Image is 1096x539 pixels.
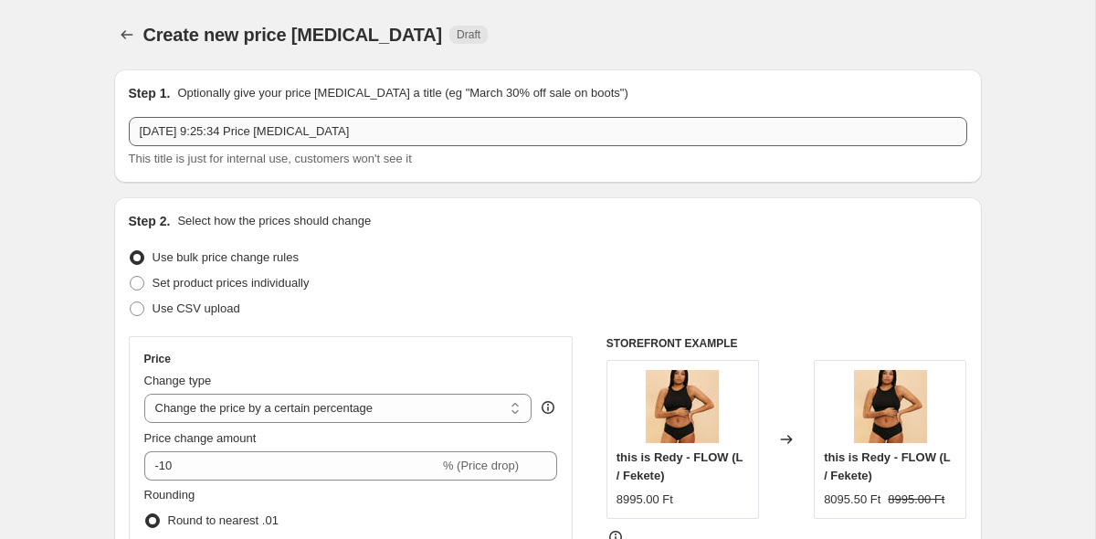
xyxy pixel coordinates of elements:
[177,212,371,230] p: Select how the prices should change
[606,336,967,351] h6: STOREFRONT EXAMPLE
[144,451,439,481] input: -15
[129,84,171,102] h2: Step 1.
[143,25,443,45] span: Create new price [MEDICAL_DATA]
[443,459,519,472] span: % (Price drop)
[539,398,557,417] div: help
[144,352,171,366] h3: Price
[153,250,299,264] span: Use bulk price change rules
[144,488,195,502] span: Rounding
[616,491,673,509] div: 8995.00 Ft
[646,370,719,443] img: this-is-Redy-FLOW-2_80x.jpg
[129,152,412,165] span: This title is just for internal use, customers won't see it
[144,431,257,445] span: Price change amount
[177,84,627,102] p: Optionally give your price [MEDICAL_DATA] a title (eg "March 30% off sale on boots")
[854,370,927,443] img: this-is-Redy-FLOW-2_80x.jpg
[153,301,240,315] span: Use CSV upload
[824,491,880,509] div: 8095.50 Ft
[168,513,279,527] span: Round to nearest .01
[144,374,212,387] span: Change type
[888,491,944,509] strike: 8995.00 Ft
[457,27,480,42] span: Draft
[824,450,950,482] span: this is Redy - FLOW (L / Fekete)
[616,450,743,482] span: this is Redy - FLOW (L / Fekete)
[153,276,310,290] span: Set product prices individually
[129,117,967,146] input: 30% off holiday sale
[114,22,140,48] button: Price change jobs
[129,212,171,230] h2: Step 2.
